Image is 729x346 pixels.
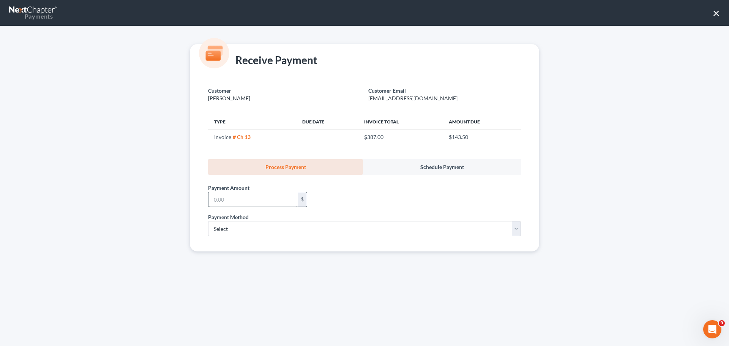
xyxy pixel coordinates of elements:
span: Invoice [214,134,231,140]
img: icon-card-7b25198184e2a804efa62d31be166a52b8f3802235d01b8ac243be8adfaa5ebc.svg [199,38,229,68]
input: 0.00 [208,192,298,207]
p: [EMAIL_ADDRESS][DOMAIN_NAME] [368,95,521,102]
a: Process Payment [208,159,363,175]
div: Receive Payment [208,53,317,68]
a: Schedule Payment [363,159,521,175]
span: Payment Amount [208,185,249,191]
th: Type [208,114,296,130]
div: $ [298,192,307,207]
th: Due Date [296,114,358,130]
label: Customer Email [368,87,406,95]
label: Customer [208,87,231,95]
th: Amount Due [443,114,521,130]
div: Payments [9,12,53,21]
a: Payments [9,4,58,22]
th: Invoice Total [358,114,443,130]
td: $387.00 [358,130,443,144]
button: × [713,7,720,19]
span: 9 [719,320,725,326]
span: Payment Method [208,214,249,220]
strong: # Ch 13 [233,134,251,140]
iframe: Intercom live chat [703,320,721,338]
p: [PERSON_NAME] [208,95,361,102]
td: $143.50 [443,130,521,144]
